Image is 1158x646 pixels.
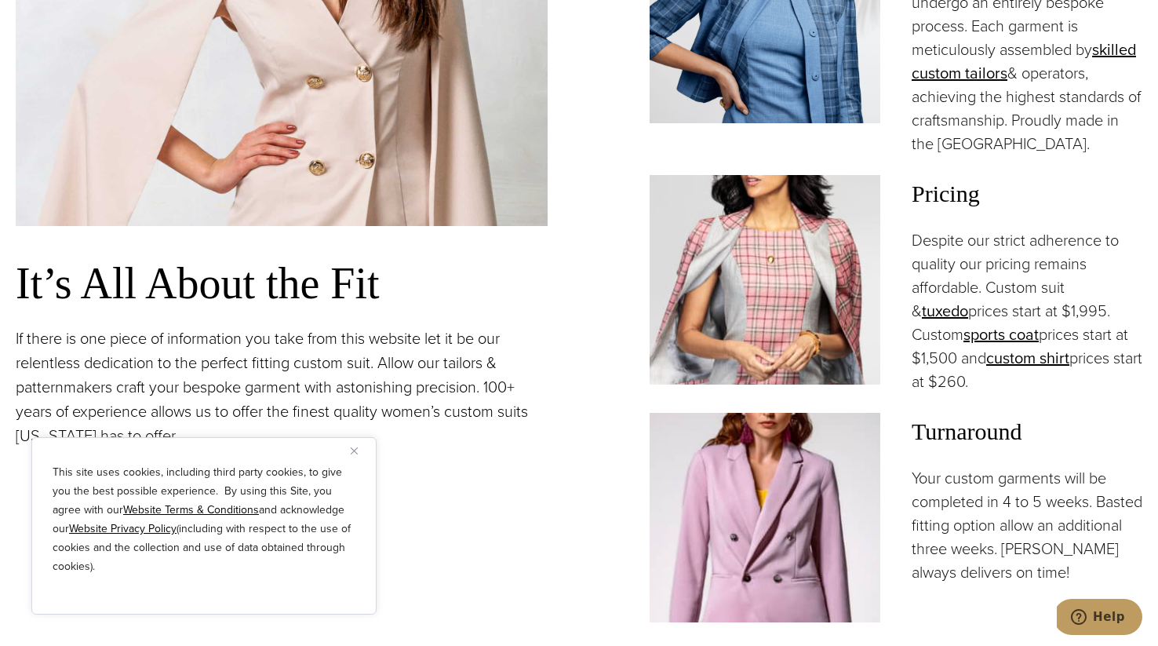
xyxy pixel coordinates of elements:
[123,502,259,518] a: Website Terms & Conditions
[16,257,548,310] h3: It’s All About the Fit
[963,323,1039,346] a: sports coat
[16,327,548,448] p: If there is one piece of information you take from this website let it be our relentless dedicati...
[912,466,1142,584] p: Your custom garments will be completed in 4 to 5 weeks. Basted fitting option allow an additional...
[650,175,880,385] img: Woman in custom made red checked dress with matching custom jacket over shoulders.
[53,463,355,576] p: This site uses cookies, including third party cookies, to give you the best possible experience. ...
[912,175,1142,213] span: Pricing
[351,447,358,454] img: Close
[351,441,370,460] button: Close
[69,520,177,537] a: Website Privacy Policy
[912,38,1136,85] a: skilled custom tailors
[1057,599,1142,638] iframe: Opens a widget where you can chat to one of our agents
[912,228,1142,393] p: Despite our strict adherence to quality our pricing remains affordable. Custom suit & prices star...
[912,413,1142,451] span: Turnaround
[986,346,1069,370] a: custom shirt
[650,413,880,622] img: Woman in double breasted Loro Piana bespoke women's suits.
[922,299,968,323] a: tuxedo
